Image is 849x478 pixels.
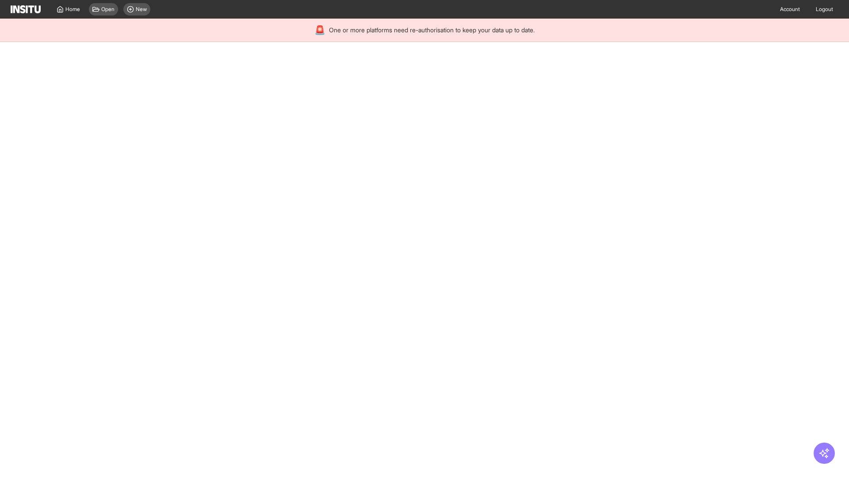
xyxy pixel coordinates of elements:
[329,26,535,35] span: One or more platforms need re-authorisation to keep your data up to date.
[65,6,80,13] span: Home
[101,6,115,13] span: Open
[136,6,147,13] span: New
[314,24,325,36] div: 🚨
[11,5,41,13] img: Logo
